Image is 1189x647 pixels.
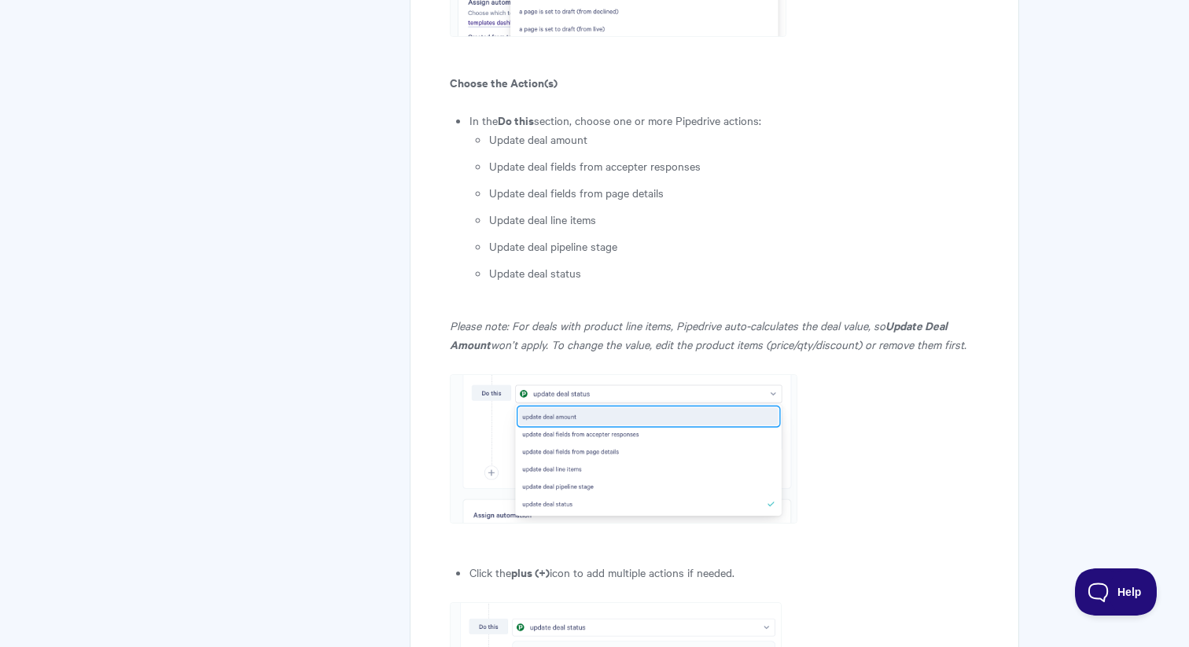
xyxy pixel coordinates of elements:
li: Update deal pipeline stage [489,237,979,255]
li: Update deal line items [489,210,979,229]
li: Update deal status [489,263,979,282]
iframe: Toggle Customer Support [1075,568,1158,616]
strong: Do this [498,112,534,128]
li: Update deal fields from accepter responses [489,156,979,175]
li: Update deal amount [489,130,979,149]
img: file-FOa08c272j.png [450,374,797,524]
i: won’t apply. To change the value, edit the product items (price/qty/discount) or remove them first. [491,336,966,352]
strong: Choose the Action(s) [450,74,558,90]
li: In the section, choose one or more Pipedrive actions: [469,111,979,282]
i: Update Deal Amount [450,317,948,352]
i: Please note: For deals with product line items, Pipedrive auto-calculates the deal value, so [450,318,885,333]
li: Update deal fields from page details [489,183,979,202]
strong: plus (+) [511,564,550,580]
li: Click the icon to add multiple actions if needed. [469,563,979,582]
